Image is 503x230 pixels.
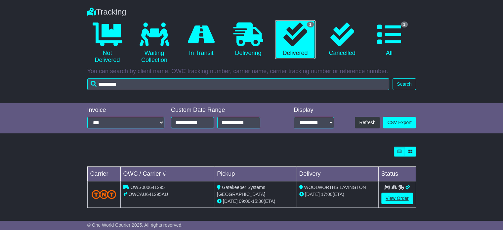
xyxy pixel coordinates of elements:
td: OWC / Carrier # [120,167,214,181]
div: Display [294,107,334,114]
span: 09:00 [239,199,250,204]
span: 15:30 [252,199,264,204]
div: - (ETA) [217,198,293,205]
div: (ETA) [299,191,375,198]
a: Not Delivered [87,20,128,66]
span: WOOLWORTHS LAVINGTON [304,185,366,190]
span: [DATE] [223,199,237,204]
span: 17:00 [321,192,332,197]
span: © One World Courier 2025. All rights reserved. [87,222,183,228]
span: 1 [307,22,314,27]
a: Delivering [228,20,269,59]
td: Carrier [87,167,120,181]
a: CSV Export [383,117,416,128]
img: TNT_Domestic.png [92,190,116,199]
a: Cancelled [322,20,362,59]
a: View Order [381,193,413,204]
span: OWS000641295 [130,185,165,190]
div: Custom Date Range [171,107,276,114]
button: Refresh [355,117,380,128]
td: Delivery [296,167,378,181]
span: Gatekeeper Systems [GEOGRAPHIC_DATA] [217,185,265,197]
span: 1 [401,22,408,27]
div: Tracking [84,7,419,17]
a: 1 All [369,20,409,59]
p: You can search by client name, OWC tracking number, carrier name, carrier tracking number or refe... [87,68,416,75]
td: Pickup [214,167,296,181]
a: Waiting Collection [134,20,175,66]
div: Invoice [87,107,165,114]
button: Search [393,78,416,90]
a: In Transit [181,20,222,59]
a: 1 Delivered [275,20,315,59]
td: Status [378,167,416,181]
span: OWCAU641295AU [128,192,168,197]
span: [DATE] [305,192,319,197]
